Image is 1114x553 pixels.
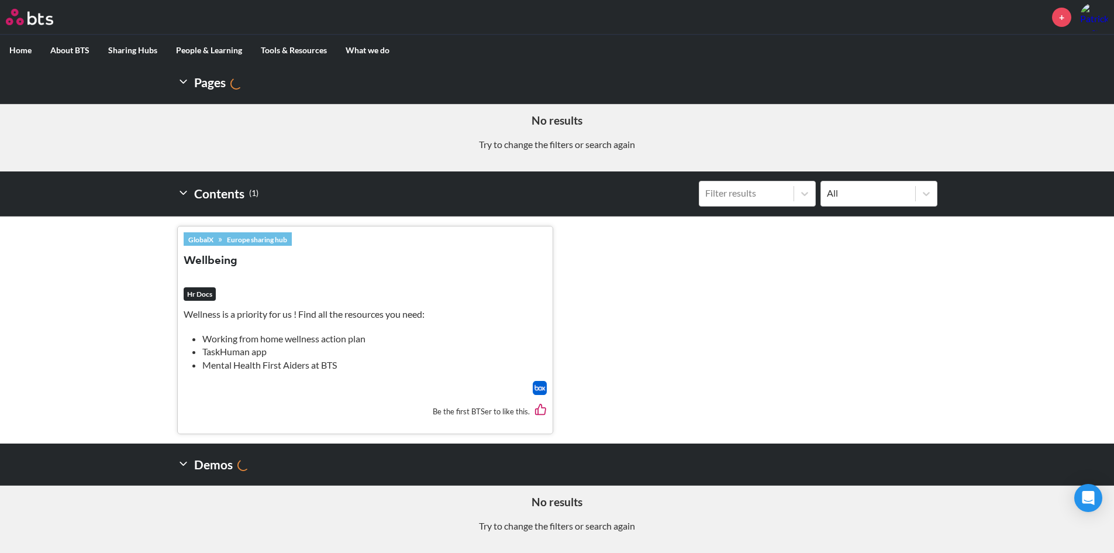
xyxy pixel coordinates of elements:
div: Be the first BTSer to like this. [184,395,547,427]
a: Go home [6,9,75,25]
a: Europe sharing hub [222,233,292,246]
div: » [184,232,292,245]
a: Profile [1080,3,1108,31]
h5: No results [9,113,1105,129]
p: Try to change the filters or search again [9,138,1105,151]
img: Box logo [533,381,547,395]
img: Patrick Roeroe [1080,3,1108,31]
em: Hr Docs [184,287,216,301]
label: What we do [336,35,399,66]
a: GlobalX [184,233,218,246]
p: Try to change the filters or search again [9,520,1105,533]
h2: Pages [177,71,242,94]
img: BTS Logo [6,9,53,25]
small: ( 1 ) [249,186,258,201]
label: Tools & Resources [251,35,336,66]
h5: No results [9,494,1105,510]
label: About BTS [41,35,99,66]
label: Sharing Hubs [99,35,167,66]
h2: Contents [177,181,258,207]
div: Filter results [705,187,788,200]
div: All [827,187,909,200]
li: Working from home wellness action plan [202,332,537,345]
label: People & Learning [167,35,251,66]
li: Mental Health First Aiders at BTS [202,359,537,372]
button: Wellbeing [184,253,237,269]
li: TaskHuman app [202,345,537,358]
a: + [1052,8,1071,27]
p: Wellness is a priority for us ! Find all the resources you need: [184,308,547,321]
h2: Demos [177,453,249,476]
div: Open Intercom Messenger [1074,484,1102,512]
a: Download file from Box [533,381,547,395]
